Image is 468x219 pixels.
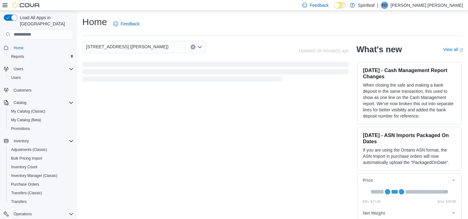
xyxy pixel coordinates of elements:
[6,124,76,133] button: Promotions
[11,109,45,114] span: My Catalog (Classic)
[86,43,169,50] span: [STREET_ADDRESS] ([PERSON_NAME])
[11,54,24,59] span: Reports
[334,2,347,9] input: Dark Mode
[191,45,195,49] button: Clear input
[6,154,76,163] button: Bulk Pricing Import
[6,116,76,124] button: My Catalog (Beta)
[381,2,388,9] div: Kenneth D L
[14,212,32,217] span: Operations
[11,99,74,106] span: Catalog
[11,165,37,170] span: Inventory Count
[11,173,58,178] span: Inventory Manager (Classic)
[6,107,76,116] button: My Catalog (Classic)
[14,139,29,144] span: Inventory
[121,21,140,27] span: Feedback
[9,163,74,171] span: Inventory Count
[82,16,107,28] h1: Home
[363,82,457,119] p: When closing the safe and making a bank deposit in the same transaction, this used to show as one...
[14,88,32,93] span: Customers
[11,86,74,94] span: Customers
[11,44,26,52] a: Home
[1,65,76,73] button: Users
[11,65,26,73] button: Users
[310,2,328,8] span: Feedback
[11,126,30,131] span: Promotions
[11,75,21,80] span: Users
[9,108,74,115] span: My Catalog (Classic)
[9,181,74,188] span: Purchase Orders
[6,52,76,61] button: Reports
[1,137,76,145] button: Inventory
[9,116,74,124] span: My Catalog (Beta)
[1,86,76,95] button: Customers
[11,99,29,106] button: Catalog
[377,2,378,9] p: |
[9,189,74,197] span: Transfers (Classic)
[11,199,27,204] span: Transfers
[363,132,457,144] h3: [DATE] - ASN Imports Packaged On Dates
[1,98,76,107] button: Catalog
[6,197,76,206] button: Transfers
[363,67,457,79] h3: [DATE] - Cash Management Report Changes
[356,45,402,54] h2: What's new
[11,137,74,145] span: Inventory
[111,18,142,30] a: Feedback
[9,108,48,115] a: My Catalog (Classic)
[9,53,74,60] span: Reports
[9,74,23,81] a: Users
[459,48,463,52] svg: External link
[9,155,45,162] a: Bulk Pricing Import
[6,163,76,171] button: Inventory Count
[9,116,44,124] a: My Catalog (Beta)
[11,137,31,145] button: Inventory
[9,172,74,179] span: Inventory Manager (Classic)
[1,43,76,52] button: Home
[9,146,49,153] a: Adjustments (Classic)
[11,210,34,218] button: Operations
[382,2,387,9] span: KD
[363,147,457,165] p: If you are using the Ontario ASN format, the ASN Import in purchase orders will now automatically...
[17,15,74,27] span: Load All Apps in [GEOGRAPHIC_DATA]
[11,118,41,122] span: My Catalog (Beta)
[11,156,42,161] span: Bulk Pricing Import
[11,147,47,152] span: Adjustments (Classic)
[197,45,202,49] button: Open list of options
[9,53,27,60] a: Reports
[9,189,45,197] a: Transfers (Classic)
[6,180,76,189] button: Purchase Orders
[6,73,76,82] button: Users
[11,210,74,218] span: Operations
[9,125,74,132] span: Promotions
[443,47,463,52] a: View allExternal link
[391,2,463,9] p: [PERSON_NAME] [PERSON_NAME]
[14,45,24,50] span: Home
[11,182,39,187] span: Purchase Orders
[299,48,349,53] p: Updated 28 minute(s) ago
[358,2,375,9] p: Spiritleaf
[9,155,74,162] span: Bulk Pricing Import
[6,189,76,197] button: Transfers (Classic)
[9,163,40,171] a: Inventory Count
[9,74,74,81] span: Users
[9,146,74,153] span: Adjustments (Classic)
[82,63,349,83] span: Loading
[9,172,60,179] a: Inventory Manager (Classic)
[9,198,29,205] a: Transfers
[6,171,76,180] button: Inventory Manager (Classic)
[14,100,26,105] span: Catalog
[11,87,34,94] a: Customers
[11,44,74,51] span: Home
[14,67,23,71] span: Users
[9,181,42,188] a: Purchase Orders
[9,125,32,132] a: Promotions
[1,210,76,218] button: Operations
[11,65,74,73] span: Users
[6,145,76,154] button: Adjustments (Classic)
[9,198,74,205] span: Transfers
[11,191,42,195] span: Transfers (Classic)
[12,2,40,8] img: Cova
